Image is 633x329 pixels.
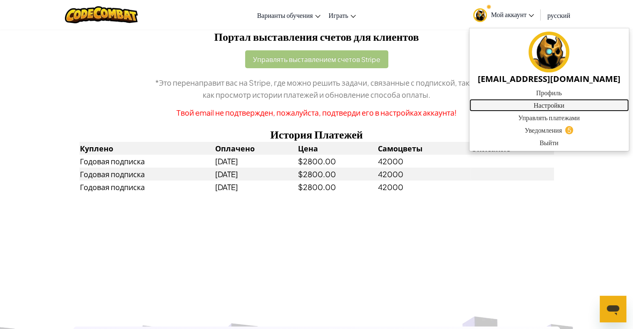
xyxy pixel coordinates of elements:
td: $2800.00 [298,181,377,193]
a: Мой аккаунт [469,2,539,28]
span: русский [547,11,570,20]
h2: История Платежей [79,127,554,142]
a: Играть [325,4,360,26]
a: Управлять платежами [469,111,629,124]
td: $2800.00 [298,155,377,168]
a: Настройки [469,99,629,111]
p: Твой email не подтвержден, пожалуйста, подтверди его в настройках аккаунта! [79,106,554,119]
span: Играть [329,11,348,20]
th: Куплено [79,142,215,155]
a: русский [543,4,574,26]
span: Уведомления [525,125,562,135]
th: Самоцветы [377,142,471,155]
td: Годовая подписка [79,168,215,181]
a: Профиль [469,87,629,99]
td: Годовая подписка [79,155,215,168]
td: 42000 [377,168,471,181]
a: [EMAIL_ADDRESS][DOMAIN_NAME] [469,30,629,87]
a: Уведомления5 [469,124,629,136]
span: Варианты обучения [257,11,313,20]
span: 5 [565,126,573,134]
h2: Портал выставления счетов для клиентов [79,29,554,44]
img: avatar [473,8,487,22]
iframe: Кнопка запуска окна обмена сообщениями [600,296,626,322]
td: [DATE] [215,155,298,168]
td: Годовая подписка [79,181,215,193]
img: avatar [529,32,569,72]
a: Варианты обучения [253,4,325,26]
span: Мой аккаунт [491,10,534,19]
td: [DATE] [215,168,298,181]
img: CodeCombat logo [65,6,138,23]
h5: [EMAIL_ADDRESS][DOMAIN_NAME] [478,72,621,85]
td: $2800.00 [298,168,377,181]
a: Выйти [469,136,629,149]
th: Оплачено [215,142,298,155]
td: 42000 [377,155,471,168]
p: *Это перенаправит вас на Stripe, где можно решить задачи, связанные с подпиской, такие как просмо... [79,77,554,101]
th: Цена [298,142,377,155]
td: [DATE] [215,181,298,193]
td: 42000 [377,181,471,193]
